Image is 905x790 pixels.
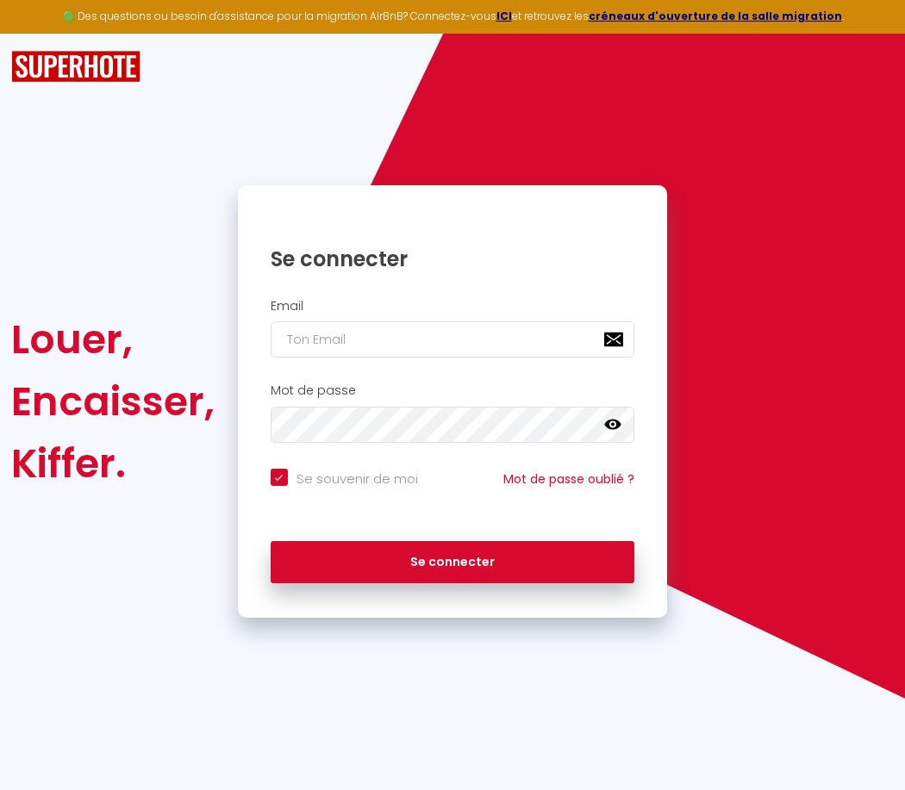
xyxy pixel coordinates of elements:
button: Se connecter [271,541,635,584]
a: créneaux d'ouverture de la salle migration [589,9,842,23]
img: SuperHote logo [11,51,140,83]
div: Kiffer. [11,432,215,495]
a: Mot de passe oublié ? [503,470,634,488]
div: Encaisser, [11,370,215,432]
h2: Email [271,299,635,314]
div: Louer, [11,308,215,370]
h2: Mot de passe [271,383,635,398]
h1: Se connecter [271,246,635,272]
a: ICI [496,9,512,23]
input: Ton Email [271,321,635,358]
